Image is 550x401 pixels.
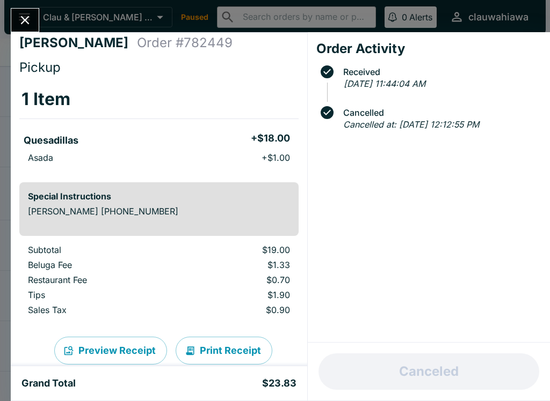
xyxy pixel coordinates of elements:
h6: Special Instructions [28,191,290,202]
button: Close [11,9,39,32]
h4: Order Activity [316,41,541,57]
p: Beluga Fee [28,259,170,270]
p: Asada [28,152,53,163]
h5: + $18.00 [251,132,290,145]
p: Tips [28,289,170,300]
p: $0.70 [187,274,290,285]
h4: [PERSON_NAME] [19,35,137,51]
h5: Quesadillas [24,134,78,147]
em: [DATE] 11:44:04 AM [344,78,425,89]
p: Subtotal [28,244,170,255]
em: Cancelled at: [DATE] 12:12:55 PM [343,119,479,130]
p: $19.00 [187,244,290,255]
span: Cancelled [338,108,541,117]
span: Received [338,67,541,77]
p: Restaurant Fee [28,274,170,285]
p: $1.33 [187,259,290,270]
button: Print Receipt [176,337,272,365]
table: orders table [19,80,299,174]
p: $0.90 [187,305,290,315]
p: [PERSON_NAME] [PHONE_NUMBER] [28,206,290,217]
p: Sales Tax [28,305,170,315]
p: + $1.00 [262,152,290,163]
span: Pickup [19,60,61,75]
p: $1.90 [187,289,290,300]
h5: Grand Total [21,377,76,390]
button: Preview Receipt [54,337,167,365]
h3: 1 Item [21,88,70,110]
table: orders table [19,244,299,320]
h5: $23.83 [262,377,296,390]
h4: Order # 782449 [137,35,233,51]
